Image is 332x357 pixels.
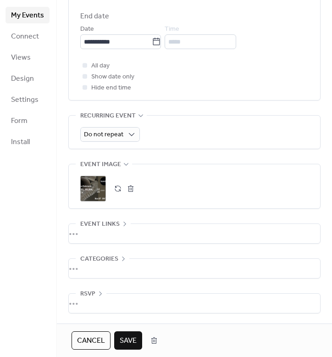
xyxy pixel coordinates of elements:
[80,159,121,170] span: Event image
[80,111,136,122] span: Recurring event
[6,112,50,129] a: Form
[72,331,111,350] button: Cancel
[165,24,179,35] span: Time
[114,331,142,350] button: Save
[11,137,30,148] span: Install
[77,335,105,346] span: Cancel
[6,49,50,66] a: Views
[11,10,44,21] span: My Events
[6,91,50,108] a: Settings
[91,83,131,94] span: Hide end time
[11,116,28,127] span: Form
[11,73,34,84] span: Design
[80,24,94,35] span: Date
[80,219,120,230] span: Event links
[69,224,320,243] div: •••
[11,31,39,42] span: Connect
[120,335,137,346] span: Save
[80,176,106,201] div: ;
[69,259,320,278] div: •••
[6,28,50,45] a: Connect
[6,70,50,87] a: Design
[91,72,134,83] span: Show date only
[91,61,110,72] span: All day
[80,289,95,300] span: RSVP
[6,7,50,23] a: My Events
[11,52,31,63] span: Views
[69,294,320,313] div: •••
[80,254,118,265] span: Categories
[80,11,109,22] div: End date
[11,95,39,106] span: Settings
[84,128,123,141] span: Do not repeat
[6,134,50,150] a: Install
